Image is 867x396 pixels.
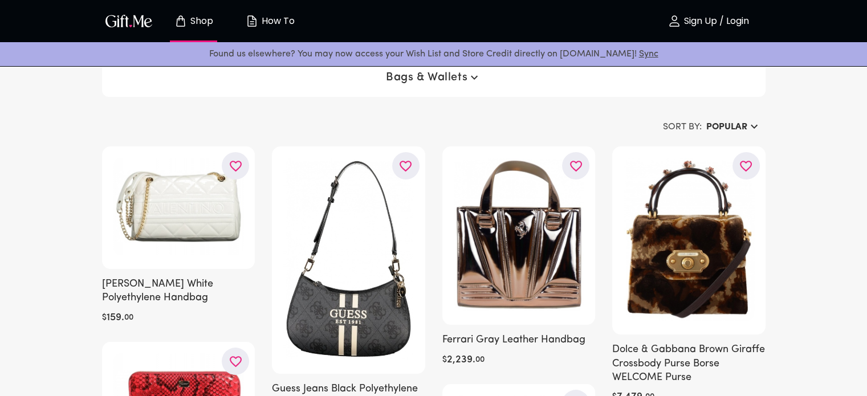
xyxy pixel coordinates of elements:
[381,67,486,88] button: Bags & Wallets
[454,158,584,311] img: Ferrari Gray Leather Handbag
[442,333,596,347] h6: Ferrari Gray Leather Handbag
[259,17,295,26] p: How To
[624,158,754,321] img: Dolce & Gabbana Brown Giraffe Crossbody Purse Borse WELCOME Purse
[702,117,766,137] button: Popular
[639,50,658,59] a: Sync
[188,17,213,26] p: Shop
[107,311,124,325] h6: 159 .
[9,47,858,62] p: Found us elsewhere? You may now access your Wish List and Store Credit directly on [DOMAIN_NAME]!
[102,277,255,305] h6: [PERSON_NAME] White Polyethylene Handbag
[102,311,107,325] h6: $
[442,353,447,367] h6: $
[706,120,747,134] h6: Popular
[475,353,485,367] h6: 00
[283,158,414,360] img: Guess Jeans Black Polyethylene Women Handbag
[124,311,133,325] h6: 00
[663,120,702,134] h6: SORT BY:
[162,3,225,39] button: Store page
[102,14,156,28] button: GiftMe Logo
[386,71,481,84] span: Bags & Wallets
[447,353,475,367] h6: 2,239 .
[245,14,259,28] img: how-to.svg
[652,3,766,39] button: Sign Up / Login
[113,158,244,255] img: Mario Valentino White Polyethylene Handbag
[681,17,749,26] p: Sign Up / Login
[239,3,302,39] button: How To
[612,343,766,385] h6: Dolce & Gabbana Brown Giraffe Crossbody Purse Borse WELCOME Purse
[103,13,154,29] img: GiftMe Logo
